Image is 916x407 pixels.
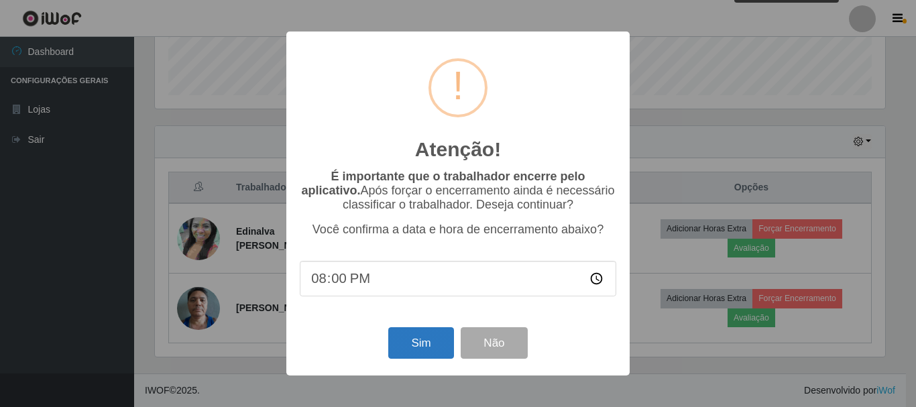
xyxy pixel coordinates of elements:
[415,137,501,162] h2: Atenção!
[301,170,585,197] b: É importante que o trabalhador encerre pelo aplicativo.
[300,170,616,212] p: Após forçar o encerramento ainda é necessário classificar o trabalhador. Deseja continuar?
[300,223,616,237] p: Você confirma a data e hora de encerramento abaixo?
[461,327,527,359] button: Não
[388,327,453,359] button: Sim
